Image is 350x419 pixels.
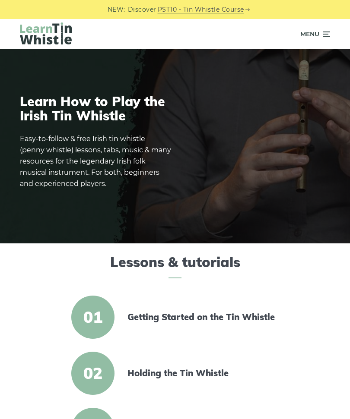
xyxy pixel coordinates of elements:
span: 02 [71,352,115,395]
span: Menu [300,23,319,45]
span: 01 [71,296,115,339]
img: LearnTinWhistle.com [20,22,72,44]
p: Easy-to-follow & free Irish tin whistle (penny whistle) lessons, tabs, music & many resources for... [20,133,171,189]
a: Getting Started on the Tin Whistle [127,312,276,322]
h1: Learn How to Play the Irish Tin Whistle [20,95,171,123]
h2: Lessons & tutorials [20,254,330,278]
a: Holding the Tin Whistle [127,368,276,378]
